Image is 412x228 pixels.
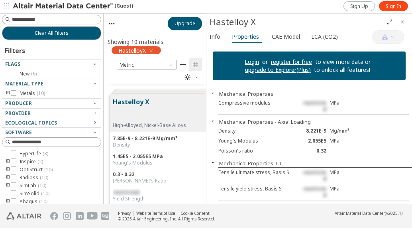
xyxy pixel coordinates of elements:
button: Software [2,128,101,137]
div: © 2025 Altair Engineering, Inc. All Rights Reserved. [118,216,215,222]
span: HyperLife [20,151,48,157]
div: Density [218,128,298,134]
div: MPa [330,186,361,198]
span: Inspire [20,159,43,165]
a: Cookie Consent [180,210,210,216]
button: Clear All Filters [2,26,101,40]
div: grid [104,84,206,204]
p: to view more data or [312,58,374,66]
span: Producer [5,100,32,107]
span: ( 2 ) [37,158,43,165]
div: MPa [330,169,361,182]
i: toogle group [5,174,11,181]
img: Altair Material Data Center [13,2,114,10]
div: (v2025.1) [335,210,402,216]
a: upgrade to Explorer(Plus) [245,66,311,73]
button: Mechanical Properties - Axial Loading [219,118,311,125]
span: Material Type [5,80,43,87]
div: Poisson's ratio [218,148,298,154]
span: OptiStruct [20,167,53,173]
span: ( 3 ) [43,150,48,157]
i:  [180,61,186,68]
button: Upgrade [168,17,202,30]
button: Close [206,118,219,124]
span: HastelloyX [118,47,146,54]
span: CAE Model [272,30,300,43]
div: Tensile ultimate stress, Basis S [218,169,298,182]
button: Flags [2,59,101,69]
div: MPa [330,100,361,113]
a: Privacy [118,210,131,216]
i: toogle group [5,198,11,205]
span: ( 10 ) [39,198,47,205]
button: Close [206,90,219,96]
div: Compressive modulus [218,100,298,113]
div: High-Alloyed, Nickel-Base Alloys [113,122,186,129]
a: Sign In [379,1,408,11]
button: Producer [2,99,101,108]
span: ( 10 ) [38,182,46,189]
span: ( 10 ) [41,190,49,197]
div: Showing 10 materials [108,38,163,46]
span: Sign Up [350,3,368,10]
span: restricted [303,169,326,182]
a: Login [245,58,259,65]
div: 0.32 [298,148,330,154]
span: Provider [5,110,31,117]
i: toogle group [5,182,11,189]
button: Close [396,16,409,28]
span: SimSolid [20,190,49,197]
span: Sign In [386,3,401,10]
span: Upgrade [175,20,195,27]
span: ( 10 ) [37,90,45,97]
button: Theme [181,71,202,84]
div: Tensile yield stress, Basis S [218,186,298,198]
a: Website Terms of Use [136,210,175,216]
div: 1.45E5 - 2.055E5 MPa [113,153,203,160]
span: Clear All Filters [35,30,69,36]
div: Young's Modulus [218,138,298,144]
button: Full Screen [383,16,396,28]
div: Filters [2,40,29,59]
div: (Guest) [13,2,133,10]
span: Abaqus [20,198,47,205]
div: 7.85E-9 - 8.221E-9 Mg/mm³ [113,135,203,142]
span: Metals [20,90,45,97]
div: 8.221E-9 [298,128,330,134]
i:  [184,74,191,81]
span: Metric [117,60,177,69]
span: ( 6 ) [31,70,37,77]
button: AI Copilot [372,30,404,44]
span: Ecological Topics [5,119,57,126]
a: Sign Up [343,1,375,11]
button: Ecological Topics [2,118,101,128]
button: Table View [177,58,189,71]
span: ( 10 ) [40,174,48,181]
button: Close [206,159,219,166]
span: restricted [303,185,326,198]
i: toogle group [5,159,11,165]
div: Hastelloy X [210,16,383,28]
i: toogle group [5,90,11,97]
span: Radioss [20,174,48,181]
img: AI Copilot [382,34,388,40]
span: Info [210,30,220,43]
div: MPa [330,138,361,144]
a: register for free [271,58,312,65]
div: Mg/mm³ [330,128,361,134]
div: 2.055E5 [298,138,330,144]
span: New [20,71,37,77]
div: Young's Modulus [113,160,203,166]
div: Density [113,142,203,148]
span: ( 10 ) [44,166,53,173]
button: Mechanical Properties - Torsional Loading [219,204,322,211]
button: Provider [2,109,101,118]
div: Unit System [117,60,177,69]
p: to unlock all features! [311,66,373,74]
div: [PERSON_NAME]'s Ratio [113,178,203,184]
p: or [259,58,271,66]
span: Flags [5,61,20,67]
span: Properties [232,30,259,43]
button: Mechanical Properties [219,90,273,97]
div: 0.3 - 0.32 [113,171,203,178]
